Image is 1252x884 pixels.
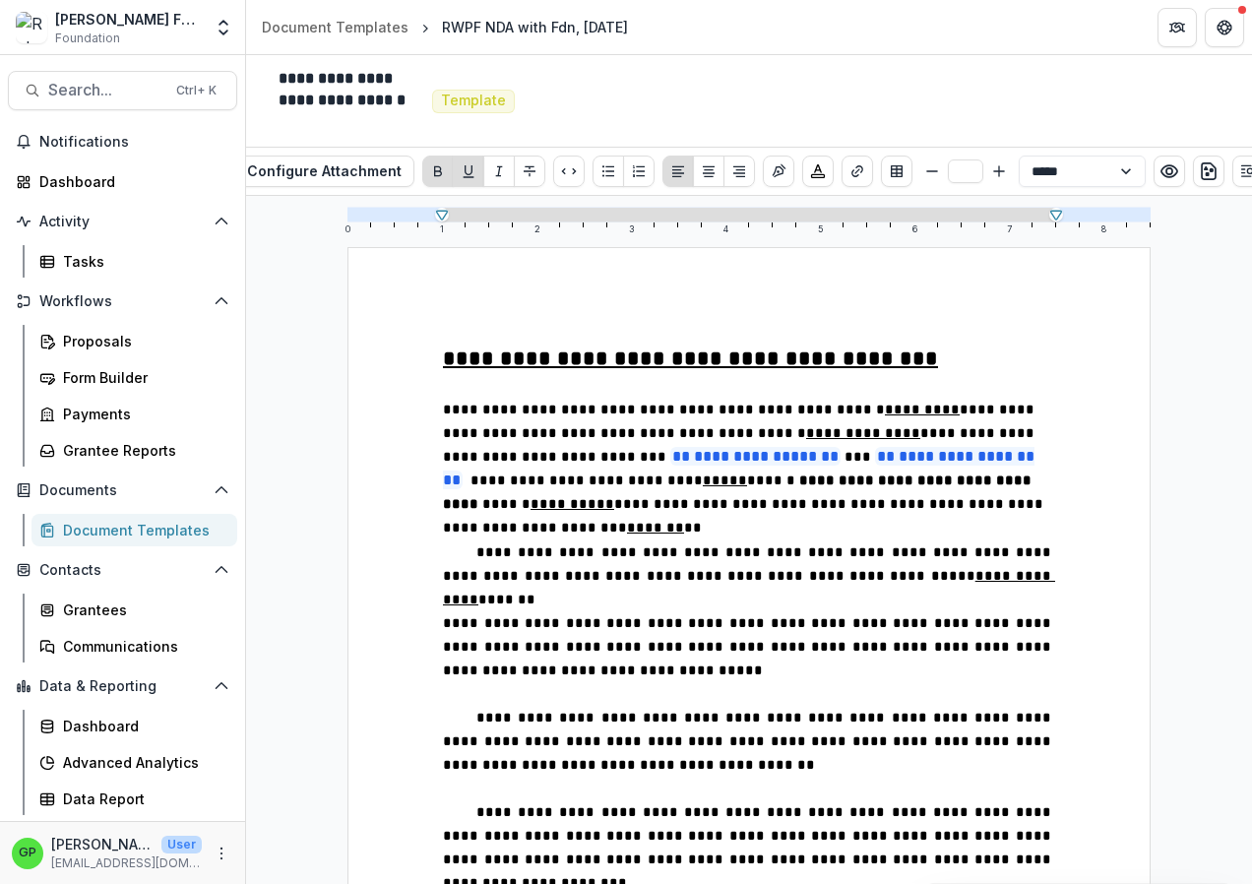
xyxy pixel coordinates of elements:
span: Workflows [39,293,206,310]
a: Proposals [31,325,237,357]
nav: breadcrumb [254,13,636,41]
span: Search... [48,81,164,99]
p: User [161,836,202,853]
button: Open entity switcher [210,8,237,47]
button: Insert Table [881,156,912,187]
div: Payments [63,404,221,424]
a: Dashboard [8,165,237,198]
div: Form Builder [63,367,221,388]
div: Advanced Analytics [63,752,221,773]
button: Open Contacts [8,554,237,586]
a: Tasks [31,245,237,278]
div: RWPF NDA with Fdn, [DATE] [442,17,628,37]
span: Activity [39,214,206,230]
button: Smaller [920,159,944,183]
span: Contacts [39,562,206,579]
img: Robert W Plaster Foundation Workflow Sandbox [16,12,47,43]
div: Greta Patten [19,847,36,859]
a: Data Report [31,783,237,815]
span: Template [441,93,506,109]
button: Strike [514,156,545,187]
a: Document Templates [254,13,416,41]
div: Grantees [63,600,221,620]
button: Create link [842,156,873,187]
a: Form Builder [31,361,237,394]
div: Ctrl + K [172,80,220,101]
button: Insert Signature [763,156,794,187]
button: Underline [453,156,484,187]
div: Communications [63,636,221,657]
button: Align Left [662,156,694,187]
button: Search... [8,71,237,110]
a: Document Templates [31,514,237,546]
a: Communications [31,630,237,663]
div: Document Templates [63,520,221,540]
div: Tasks [63,251,221,272]
button: Open Documents [8,474,237,506]
div: [PERSON_NAME] Foundation Workflow Sandbox [55,9,202,30]
p: [EMAIL_ADDRESS][DOMAIN_NAME] [51,854,202,872]
button: Get Help [1205,8,1244,47]
div: Proposals [63,331,221,351]
button: Open Data & Reporting [8,670,237,702]
button: Partners [1158,8,1197,47]
button: Notifications [8,126,237,158]
span: Foundation [55,30,120,47]
div: Data Report [63,789,221,809]
button: Code [553,156,585,187]
button: More [210,842,233,865]
span: Data & Reporting [39,678,206,695]
button: Open Workflows [8,285,237,317]
button: Configure Attachment [234,156,414,187]
button: Preview preview-doc.pdf [1154,156,1185,187]
button: Bold [422,156,454,187]
button: Open Activity [8,206,237,237]
button: Italicize [483,156,515,187]
a: Dashboard [31,710,237,742]
button: Bigger [987,159,1011,183]
a: Grantees [31,594,237,626]
button: Choose font color [802,156,834,187]
span: Notifications [39,134,229,151]
a: Grantee Reports [31,434,237,467]
div: Document Templates [262,17,408,37]
div: Grantee Reports [63,440,221,461]
button: Align Center [693,156,724,187]
div: Dashboard [63,716,221,736]
p: [PERSON_NAME] [51,834,154,854]
button: Ordered List [623,156,655,187]
a: Payments [31,398,237,430]
div: Dashboard [39,171,221,192]
a: Advanced Analytics [31,746,237,779]
button: Align Right [723,156,755,187]
button: Bullet List [593,156,624,187]
span: Documents [39,482,206,499]
button: download-word [1193,156,1224,187]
